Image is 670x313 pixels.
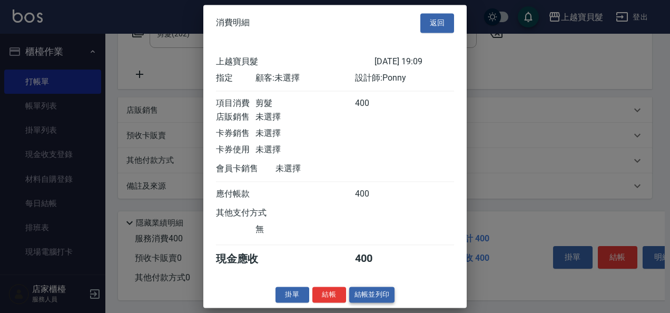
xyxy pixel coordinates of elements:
div: 上越寶貝髮 [216,56,375,67]
div: 卡券使用 [216,144,255,155]
div: 指定 [216,73,255,84]
div: 設計師: Ponny [355,73,454,84]
div: 卡券銷售 [216,128,255,139]
div: 項目消費 [216,98,255,109]
button: 結帳並列印 [349,287,395,303]
div: 現金應收 [216,252,275,266]
button: 結帳 [312,287,346,303]
button: 掛單 [275,287,309,303]
div: 400 [355,252,395,266]
button: 返回 [420,13,454,33]
div: 400 [355,98,395,109]
div: 應付帳款 [216,189,255,200]
div: 其他支付方式 [216,208,295,219]
div: 會員卡銷售 [216,163,275,174]
span: 消費明細 [216,18,250,28]
div: [DATE] 19:09 [375,56,454,67]
div: 400 [355,189,395,200]
div: 未選擇 [255,128,354,139]
div: 店販銷售 [216,112,255,123]
div: 未選擇 [275,163,375,174]
div: 未選擇 [255,112,354,123]
div: 顧客: 未選擇 [255,73,354,84]
div: 無 [255,224,354,235]
div: 剪髮 [255,98,354,109]
div: 未選擇 [255,144,354,155]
